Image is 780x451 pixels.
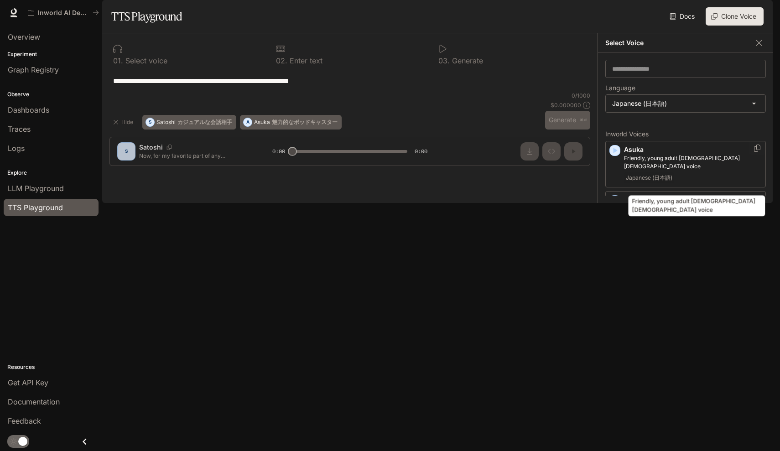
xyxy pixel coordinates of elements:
p: カジュアルな会話相手 [177,119,232,125]
h1: TTS Playground [111,7,182,26]
p: Asuka [624,145,762,154]
p: Select voice [123,57,167,64]
p: 魅力的なポッドキャスター [272,119,338,125]
p: 0 3 . [438,57,450,64]
p: 0 1 . [113,57,123,64]
button: Clone Voice [706,7,764,26]
div: Japanese (日本語) [606,95,765,112]
p: Inworld Voices [605,131,766,137]
p: 0 / 1000 [572,92,590,99]
p: Inworld AI Demos [38,9,89,17]
p: Satoshi [156,119,176,125]
button: SSatoshiカジュアルな会話相手 [142,115,236,130]
a: Docs [668,7,698,26]
p: Satoshi [624,195,762,204]
button: All workspaces [24,4,103,22]
p: $ 0.000000 [551,101,581,109]
p: Language [605,85,635,91]
div: Friendly, young adult [DEMOGRAPHIC_DATA] [DEMOGRAPHIC_DATA] voice [629,196,765,217]
p: Friendly, young adult Japanese female voice [624,154,762,171]
p: Enter text [287,57,322,64]
span: Japanese (日本語) [624,172,674,183]
p: Asuka [254,119,270,125]
button: Hide [109,115,139,130]
button: AAsuka魅力的なポッドキャスター [240,115,342,130]
p: Generate [450,57,483,64]
p: 0 2 . [276,57,287,64]
div: S [146,115,154,130]
div: A [244,115,252,130]
button: Copy Voice ID [753,145,762,152]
